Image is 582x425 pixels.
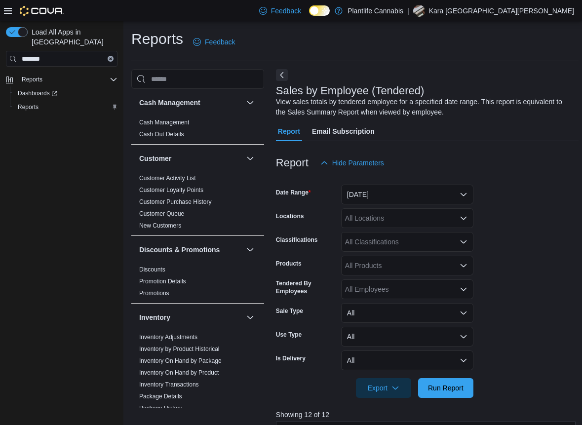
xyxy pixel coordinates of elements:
a: New Customers [139,222,181,229]
button: Export [356,378,411,398]
button: Discounts & Promotions [139,245,242,255]
a: Reports [14,101,42,113]
button: Run Report [418,378,473,398]
span: Inventory On Hand by Product [139,369,219,377]
h3: Cash Management [139,98,200,108]
span: Hide Parameters [332,158,384,168]
button: Cash Management [244,97,256,109]
h3: Report [276,157,309,169]
button: Cash Management [139,98,242,108]
a: Inventory On Hand by Package [139,357,222,364]
button: All [341,327,473,347]
span: Cash Management [139,118,189,126]
label: Use Type [276,331,302,339]
span: Email Subscription [312,121,375,141]
button: Inventory [139,312,242,322]
div: Customer [131,172,264,235]
span: Inventory by Product Historical [139,345,220,353]
a: Dashboards [14,87,61,99]
button: Open list of options [460,238,467,246]
a: Package History [139,405,182,412]
span: Reports [18,103,39,111]
p: Kara [GEOGRAPHIC_DATA][PERSON_NAME] [429,5,574,17]
span: Load All Apps in [GEOGRAPHIC_DATA] [28,27,117,47]
span: Feedback [205,37,235,47]
button: All [341,303,473,323]
label: Tendered By Employees [276,279,337,295]
span: Package History [139,404,182,412]
nav: Complex example [6,69,117,140]
div: Kara St.Louis [413,5,425,17]
a: Customer Activity List [139,175,196,182]
label: Is Delivery [276,354,306,362]
a: Cash Management [139,119,189,126]
a: Customer Loyalty Points [139,187,203,193]
span: Reports [14,101,117,113]
button: Discounts & Promotions [244,244,256,256]
div: View sales totals by tendered employee for a specified date range. This report is equivalent to t... [276,97,574,117]
h3: Discounts & Promotions [139,245,220,255]
p: | [407,5,409,17]
span: Export [362,378,405,398]
h1: Reports [131,29,183,49]
div: Cash Management [131,116,264,144]
span: Cash Out Details [139,130,184,138]
a: Customer Purchase History [139,198,212,205]
a: Inventory Adjustments [139,334,197,341]
span: Report [278,121,300,141]
label: Date Range [276,189,311,196]
p: Showing 12 of 12 [276,410,579,420]
span: Customer Purchase History [139,198,212,206]
button: Open list of options [460,262,467,270]
a: Customer Queue [139,210,184,217]
span: Inventory On Hand by Package [139,357,222,365]
a: Inventory by Product Historical [139,346,220,352]
label: Products [276,260,302,268]
input: Dark Mode [309,5,330,16]
label: Sale Type [276,307,303,315]
a: Dashboards [10,86,121,100]
h3: Inventory [139,312,170,322]
button: Customer [244,153,256,164]
button: [DATE] [341,185,473,204]
span: Promotion Details [139,277,186,285]
span: Run Report [428,383,464,393]
a: Inventory Transactions [139,381,199,388]
span: Customer Queue [139,210,184,218]
a: Promotion Details [139,278,186,285]
a: Feedback [189,32,239,52]
div: Discounts & Promotions [131,264,264,303]
span: Promotions [139,289,169,297]
button: Reports [18,74,46,85]
span: Discounts [139,266,165,273]
p: Plantlife Cannabis [348,5,403,17]
span: Reports [18,74,117,85]
button: Inventory [244,311,256,323]
span: Inventory Transactions [139,381,199,388]
button: All [341,350,473,370]
span: Customer Activity List [139,174,196,182]
span: Inventory Adjustments [139,333,197,341]
span: Package Details [139,392,182,400]
label: Locations [276,212,304,220]
span: Dashboards [14,87,117,99]
button: Reports [2,73,121,86]
button: Next [276,69,288,81]
span: Feedback [271,6,301,16]
label: Classifications [276,236,318,244]
h3: Sales by Employee (Tendered) [276,85,425,97]
span: Dashboards [18,89,57,97]
img: Cova [20,6,64,16]
a: Discounts [139,266,165,273]
a: Promotions [139,290,169,297]
a: Feedback [255,1,305,21]
a: Package Details [139,393,182,400]
span: Customer Loyalty Points [139,186,203,194]
span: Reports [22,76,42,83]
h3: Customer [139,154,171,163]
button: Clear input [108,56,114,62]
a: Inventory On Hand by Product [139,369,219,376]
button: Reports [10,100,121,114]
